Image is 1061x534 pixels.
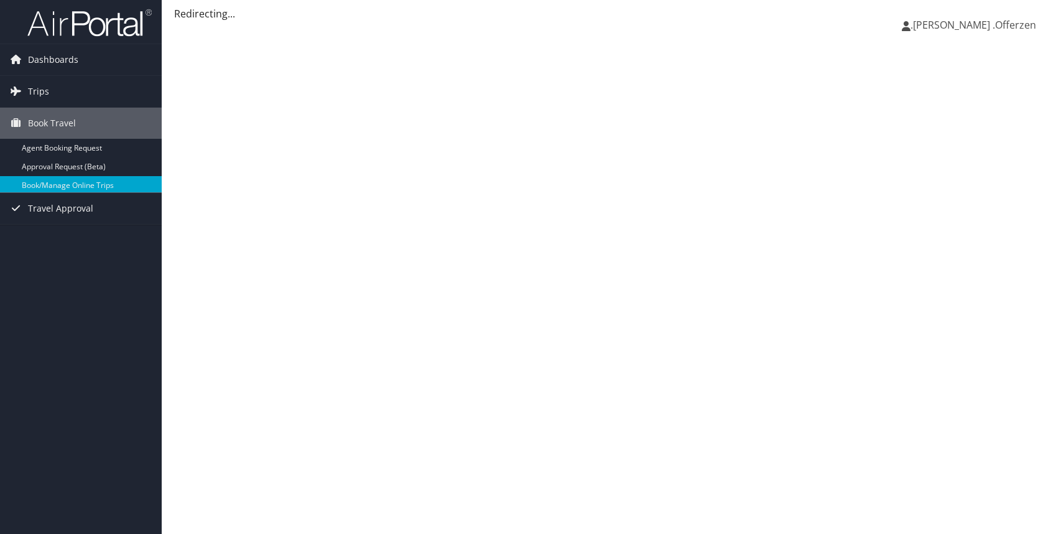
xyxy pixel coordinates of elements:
[174,6,1049,21] div: Redirecting...
[910,18,1036,32] span: .[PERSON_NAME] .Offerzen
[28,108,76,139] span: Book Travel
[902,6,1049,44] a: .[PERSON_NAME] .Offerzen
[28,76,49,107] span: Trips
[28,44,78,75] span: Dashboards
[27,8,152,37] img: airportal-logo.png
[28,193,93,224] span: Travel Approval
